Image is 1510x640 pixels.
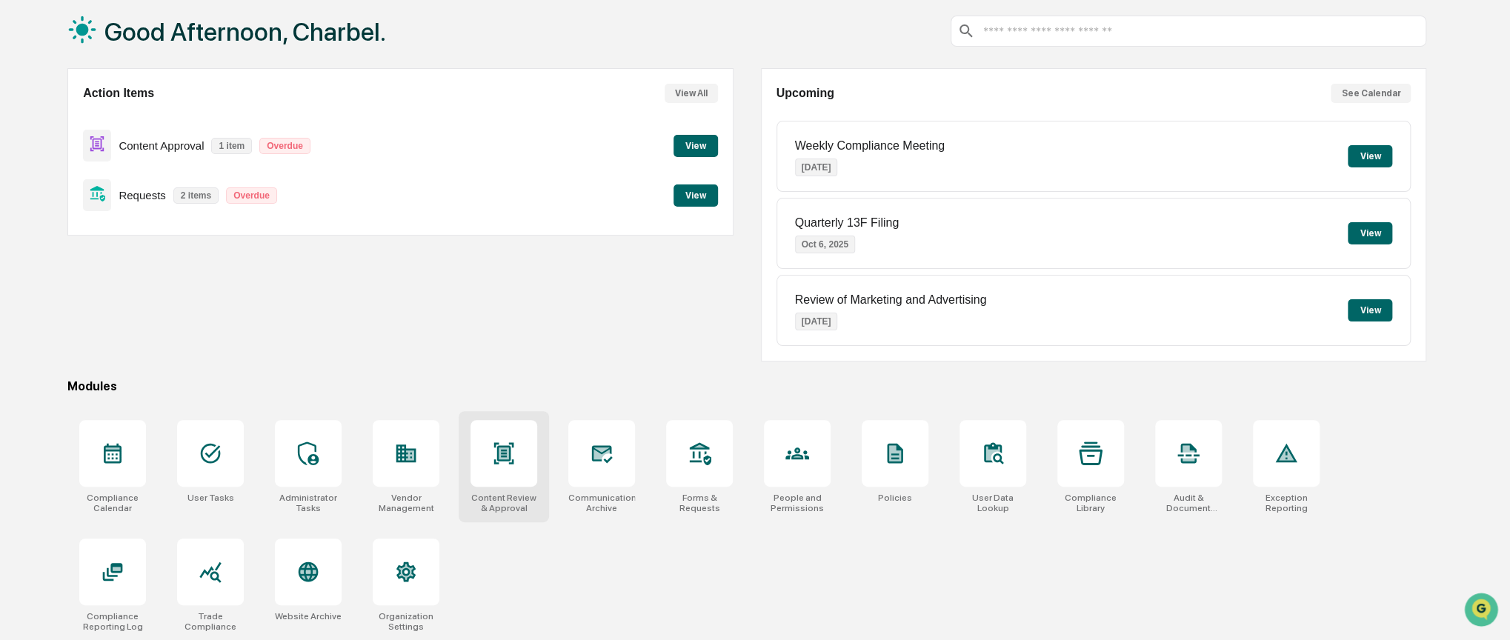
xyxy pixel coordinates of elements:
div: Website Archive [275,611,342,621]
p: Overdue [226,187,277,204]
div: Compliance Library [1057,493,1124,513]
a: View [673,138,718,152]
p: Requests [119,189,165,201]
div: Communications Archive [568,493,635,513]
span: Attestations [122,262,184,277]
button: View [1348,222,1392,244]
a: Powered byPylon [104,326,179,338]
a: 🖐️Preclearance [9,256,102,283]
div: 🔎 [15,292,27,304]
p: 2 items [173,187,219,204]
p: Oct 6, 2025 [795,236,855,253]
button: View [673,184,718,207]
button: View [1348,145,1392,167]
div: 🗄️ [107,264,119,276]
span: [DATE] [131,201,162,213]
p: Content Approval [119,139,204,152]
div: Start new chat [67,113,243,127]
a: View [673,187,718,201]
p: Overdue [259,138,310,154]
span: Preclearance [30,262,96,277]
button: Start new chat [252,117,270,135]
div: Audit & Document Logs [1155,493,1222,513]
div: Vendor Management [373,493,439,513]
div: People and Permissions [764,493,831,513]
h2: Upcoming [776,87,834,100]
a: 🔎Data Lookup [9,284,99,311]
div: Modules [67,379,1426,393]
div: Compliance Calendar [79,493,146,513]
span: Pylon [147,327,179,338]
div: Forms & Requests [666,493,733,513]
div: Content Review & Approval [470,493,537,513]
p: [DATE] [795,159,838,176]
span: [PERSON_NAME] [46,201,120,213]
button: View [673,135,718,157]
div: Organization Settings [373,611,439,632]
div: Trade Compliance [177,611,244,632]
img: Jack Rasmussen [15,187,39,210]
button: View [1348,299,1392,321]
img: 1746055101610-c473b297-6a78-478c-a979-82029cc54cd1 [30,201,41,213]
p: 1 item [211,138,252,154]
img: 1746055101610-c473b297-6a78-478c-a979-82029cc54cd1 [15,113,41,139]
div: Compliance Reporting Log [79,611,146,632]
button: See Calendar [1331,84,1411,103]
div: We're available if you need us! [67,127,204,139]
div: 🖐️ [15,264,27,276]
div: Exception Reporting [1253,493,1320,513]
button: See all [230,161,270,179]
span: • [123,201,128,213]
h2: Action Items [83,87,154,100]
iframe: Open customer support [1463,591,1503,631]
div: User Data Lookup [959,493,1026,513]
p: How can we help? [15,30,270,54]
p: [DATE] [795,313,838,330]
p: Weekly Compliance Meeting [795,139,945,153]
div: User Tasks [187,493,234,503]
button: View All [665,84,718,103]
div: Past conversations [15,164,99,176]
span: Data Lookup [30,290,93,305]
p: Quarterly 13F Filing [795,216,899,230]
a: 🗄️Attestations [102,256,190,283]
div: Policies [878,493,912,503]
h1: Good Afternoon, Charbel. [104,17,386,47]
p: Review of Marketing and Advertising [795,293,987,307]
div: Administrator Tasks [275,493,342,513]
img: 8933085812038_c878075ebb4cc5468115_72.jpg [31,113,58,139]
